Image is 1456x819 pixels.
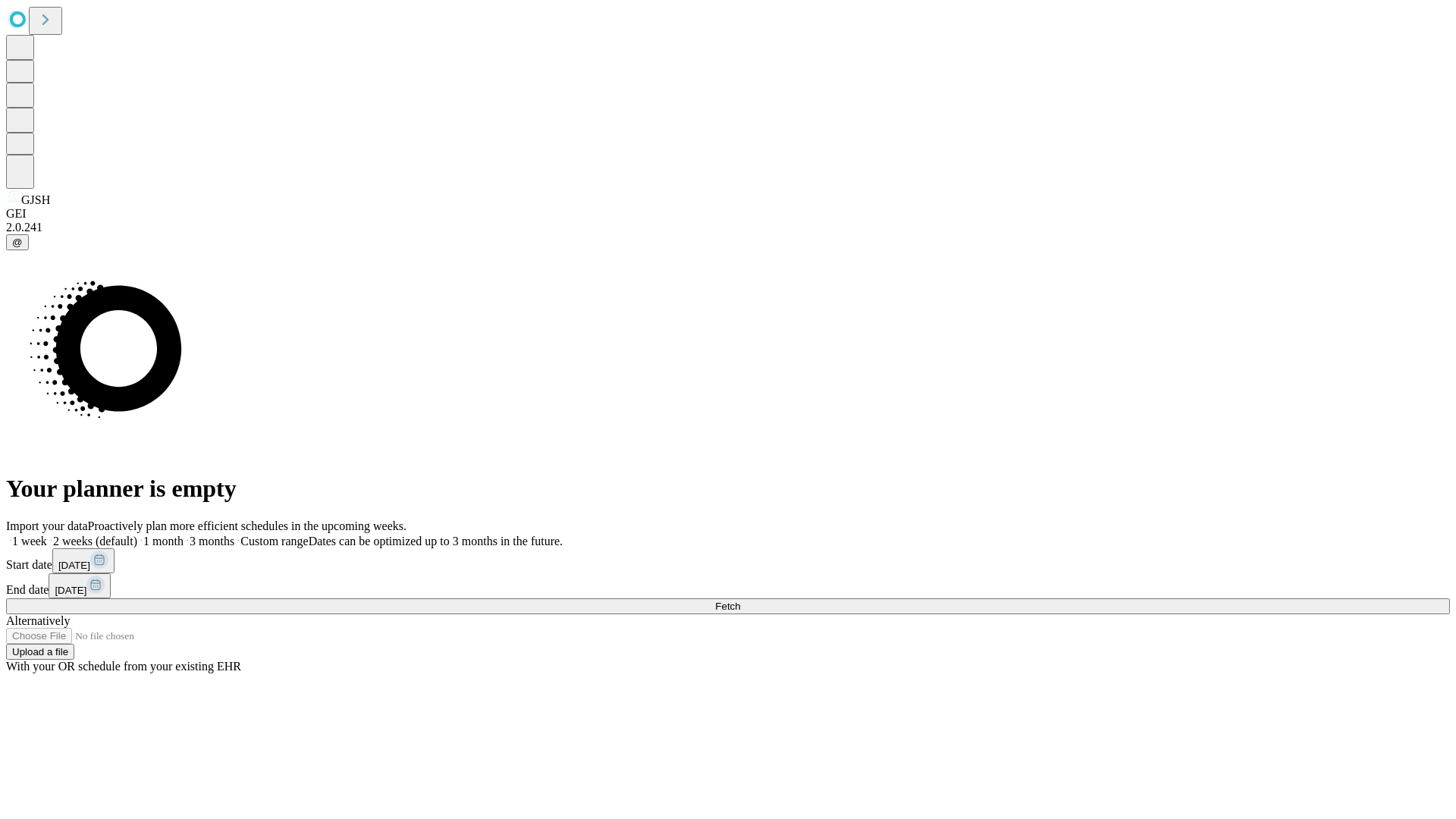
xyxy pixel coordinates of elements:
span: 2 weeks (default) [53,535,137,548]
div: Start date [6,548,1450,573]
span: Dates can be optimized up to 3 months in the future. [309,535,563,548]
span: [DATE] [58,560,90,571]
div: End date [6,573,1450,598]
span: 1 week [12,535,47,548]
span: With your OR schedule from your existing EHR [6,660,241,673]
span: [DATE] [55,585,86,596]
button: [DATE] [49,573,111,598]
span: Custom range [240,535,308,548]
h1: Your planner is empty [6,475,1450,503]
button: @ [6,234,29,250]
button: [DATE] [52,548,115,573]
button: Fetch [6,598,1450,614]
div: 2.0.241 [6,221,1450,234]
button: Upload a file [6,644,74,660]
span: 1 month [143,535,184,548]
span: Fetch [715,601,740,612]
div: GEI [6,207,1450,221]
span: Proactively plan more efficient schedules in the upcoming weeks. [88,519,406,532]
span: @ [12,237,23,248]
span: 3 months [190,535,234,548]
span: GJSH [21,193,50,206]
span: Alternatively [6,614,70,627]
span: Import your data [6,519,88,532]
